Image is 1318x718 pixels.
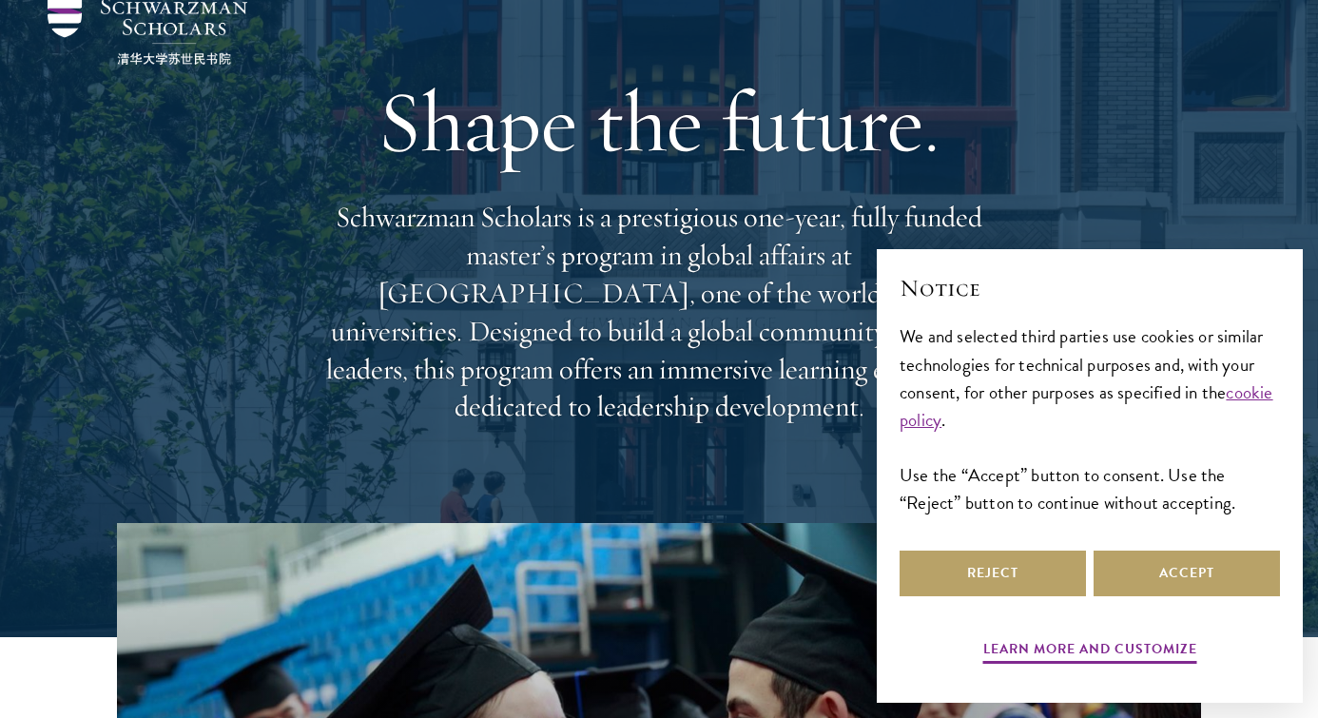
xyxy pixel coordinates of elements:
h2: Notice [900,272,1280,304]
p: Schwarzman Scholars is a prestigious one-year, fully funded master’s program in global affairs at... [317,199,1001,426]
div: We and selected third parties use cookies or similar technologies for technical purposes and, wit... [900,322,1280,515]
a: cookie policy [900,378,1273,434]
button: Reject [900,551,1086,596]
button: Learn more and customize [983,637,1197,667]
button: Accept [1094,551,1280,596]
h1: Shape the future. [317,68,1001,175]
